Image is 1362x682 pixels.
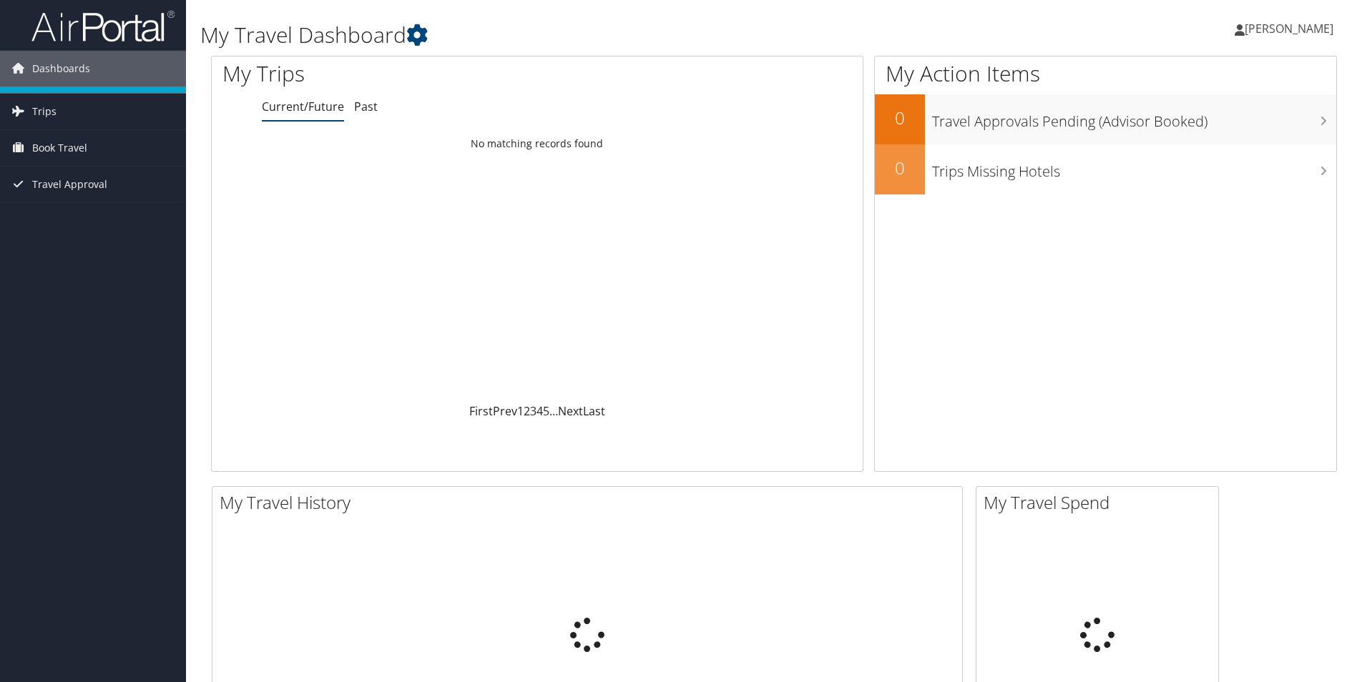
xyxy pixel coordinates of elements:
[1245,21,1333,36] span: [PERSON_NAME]
[1235,7,1348,50] a: [PERSON_NAME]
[32,130,87,166] span: Book Travel
[875,94,1336,144] a: 0Travel Approvals Pending (Advisor Booked)
[932,104,1336,132] h3: Travel Approvals Pending (Advisor Booked)
[31,9,175,43] img: airportal-logo.png
[32,94,57,129] span: Trips
[517,403,524,419] a: 1
[543,403,549,419] a: 5
[200,20,965,50] h1: My Travel Dashboard
[583,403,605,419] a: Last
[354,99,378,114] a: Past
[220,490,962,515] h2: My Travel History
[875,106,925,130] h2: 0
[549,403,558,419] span: …
[212,131,863,157] td: No matching records found
[493,403,517,419] a: Prev
[537,403,543,419] a: 4
[469,403,493,419] a: First
[984,490,1218,515] h2: My Travel Spend
[32,51,90,87] span: Dashboards
[875,144,1336,194] a: 0Trips Missing Hotels
[262,99,344,114] a: Current/Future
[875,156,925,180] h2: 0
[524,403,530,419] a: 2
[558,403,583,419] a: Next
[222,59,581,89] h1: My Trips
[32,167,107,202] span: Travel Approval
[875,59,1336,89] h1: My Action Items
[932,154,1336,182] h3: Trips Missing Hotels
[530,403,537,419] a: 3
